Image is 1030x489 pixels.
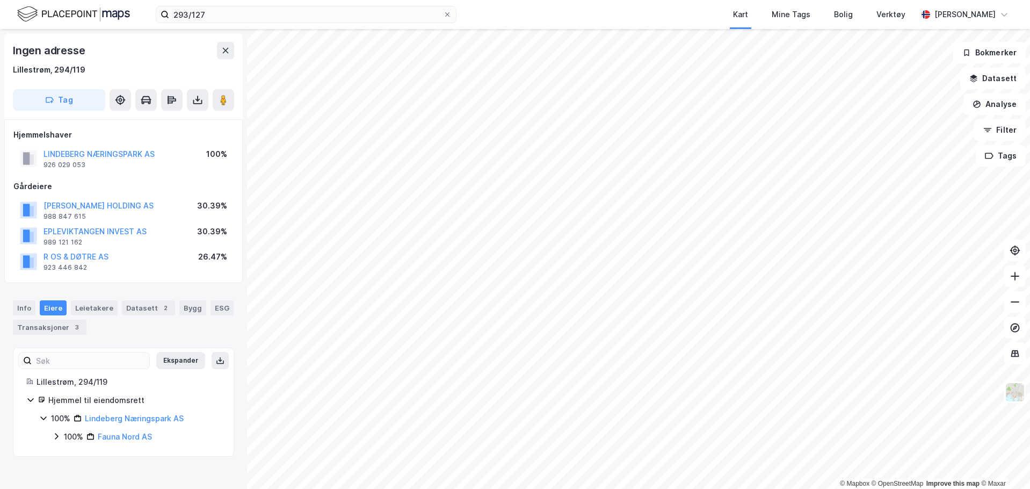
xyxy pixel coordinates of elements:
div: 30.39% [197,199,227,212]
button: Tag [13,89,105,111]
div: Kontrollprogram for chat [976,437,1030,489]
button: Tags [976,145,1026,167]
div: 988 847 615 [43,212,86,221]
div: Leietakere [71,300,118,315]
div: Eiere [40,300,67,315]
div: Kart [733,8,748,21]
div: Hjemmel til eiendomsrett [48,394,221,407]
div: Lillestrøm, 294/119 [13,63,85,76]
div: Mine Tags [772,8,810,21]
a: Fauna Nord AS [98,432,152,441]
div: Ingen adresse [13,42,87,59]
button: Filter [974,119,1026,141]
div: 3 [71,322,82,333]
div: Gårdeiere [13,180,234,193]
div: 923 446 842 [43,263,87,272]
div: 100% [51,412,70,425]
div: Hjemmelshaver [13,128,234,141]
img: logo.f888ab2527a4732fd821a326f86c7f29.svg [17,5,130,24]
div: 989 121 162 [43,238,82,247]
a: Lindeberg Næringspark AS [85,414,184,423]
img: Z [1005,382,1025,402]
div: Info [13,300,35,315]
div: 26.47% [198,250,227,263]
div: Verktøy [876,8,905,21]
div: 100% [64,430,83,443]
button: Analyse [963,94,1026,115]
button: Datasett [960,68,1026,89]
a: Mapbox [840,480,869,487]
iframe: Chat Widget [976,437,1030,489]
div: 926 029 053 [43,161,85,169]
div: Transaksjoner [13,320,86,335]
a: Improve this map [926,480,980,487]
div: Bygg [179,300,206,315]
button: Bokmerker [953,42,1026,63]
div: Lillestrøm, 294/119 [37,376,221,389]
div: Datasett [122,300,175,315]
div: 2 [160,303,171,313]
input: Søk [32,353,149,369]
div: 100% [206,148,227,161]
div: Bolig [834,8,853,21]
input: Søk på adresse, matrikkel, gårdeiere, leietakere eller personer [169,6,443,23]
div: 30.39% [197,225,227,238]
button: Ekspander [156,352,205,369]
a: OpenStreetMap [872,480,924,487]
div: [PERSON_NAME] [934,8,996,21]
div: ESG [211,300,234,315]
